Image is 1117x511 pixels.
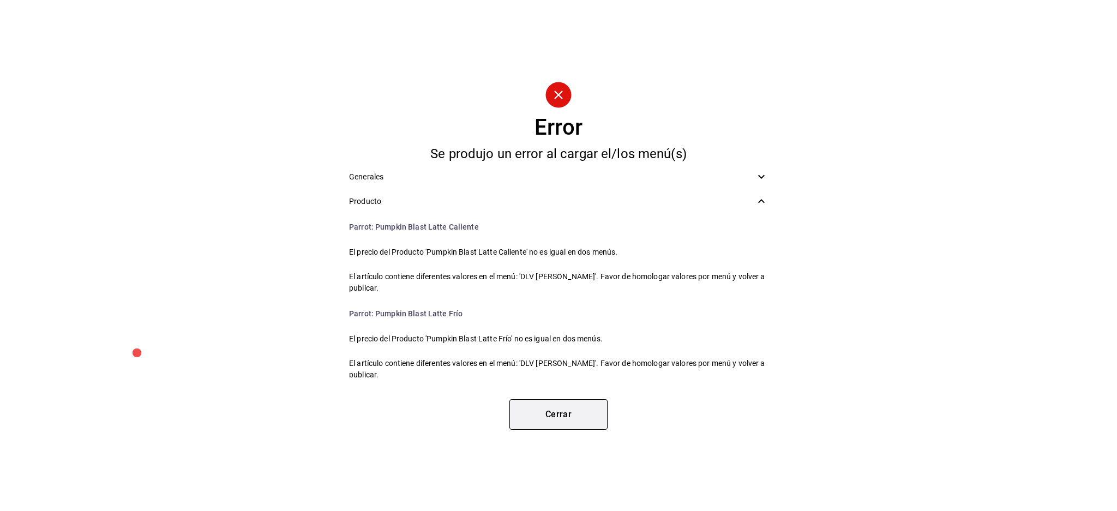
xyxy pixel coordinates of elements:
[349,223,374,231] span: Parrot :
[349,196,755,207] span: Producto
[340,165,777,189] div: Generales
[340,189,777,214] div: Producto
[535,117,582,139] div: Error
[349,171,755,183] span: Generales
[349,309,374,318] span: Parrot :
[509,399,608,430] button: Cerrar
[349,358,768,381] span: El artículo contiene diferentes valores en el menú: 'DLV [PERSON_NAME]'. Favor de homologar valor...
[349,271,768,294] span: El artículo contiene diferentes valores en el menú: 'DLV [PERSON_NAME]'. Favor de homologar valor...
[340,300,777,327] li: Pumpkin Blast Latte Frío
[349,247,768,258] span: El precio del Producto 'Pumpkin Blast Latte Caliente' no es igual en dos menús.
[340,214,777,240] li: Pumpkin Blast Latte Caliente
[340,147,777,160] div: Se produjo un error al cargar el/los menú(s)
[349,333,768,345] span: El precio del Producto 'Pumpkin Blast Latte Frío' no es igual en dos menús.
